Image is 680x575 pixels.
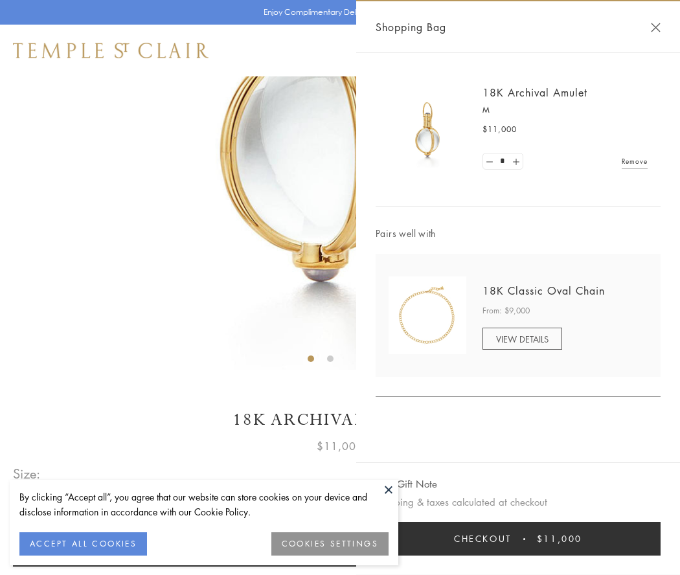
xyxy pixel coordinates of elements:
[376,494,661,510] p: Shipping & taxes calculated at checkout
[376,226,661,241] span: Pairs well with
[483,153,496,170] a: Set quantity to 0
[389,91,466,168] img: 18K Archival Amulet
[376,476,437,492] button: Add Gift Note
[317,438,363,455] span: $11,000
[537,532,582,546] span: $11,000
[13,43,209,58] img: Temple St. Clair
[271,532,389,556] button: COOKIES SETTINGS
[482,304,530,317] span: From: $9,000
[496,333,549,345] span: VIEW DETAILS
[13,409,667,431] h1: 18K Archival Amulet
[264,6,411,19] p: Enjoy Complimentary Delivery & Returns
[376,522,661,556] button: Checkout $11,000
[454,532,512,546] span: Checkout
[482,328,562,350] a: VIEW DETAILS
[389,276,466,354] img: N88865-OV18
[509,153,522,170] a: Set quantity to 2
[482,284,605,298] a: 18K Classic Oval Chain
[622,154,648,168] a: Remove
[482,85,587,100] a: 18K Archival Amulet
[19,532,147,556] button: ACCEPT ALL COOKIES
[482,123,517,136] span: $11,000
[482,104,648,117] p: M
[376,19,446,36] span: Shopping Bag
[19,490,389,519] div: By clicking “Accept all”, you agree that our website can store cookies on your device and disclos...
[651,23,661,32] button: Close Shopping Bag
[13,463,41,484] span: Size:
